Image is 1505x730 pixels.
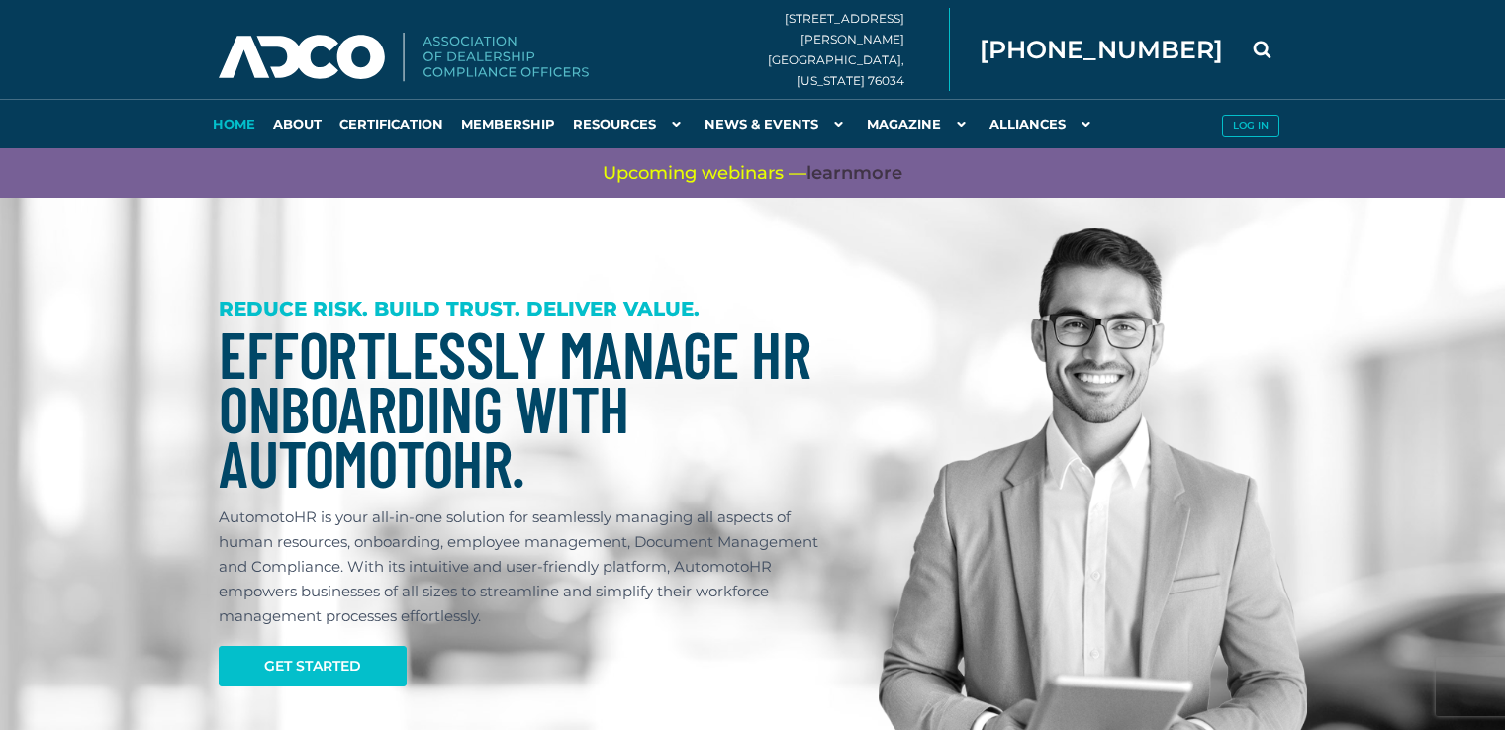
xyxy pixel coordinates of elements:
[219,504,830,628] p: AutomotoHR is your all-in-one solution for seamlessly managing all aspects of human resources, on...
[1222,115,1279,137] button: Log in
[219,326,830,490] h1: Effortlessly Manage HR Onboarding with AutomotoHR.
[204,99,264,148] a: Home
[264,99,330,148] a: About
[980,38,1223,62] span: [PHONE_NUMBER]
[219,33,589,82] img: Association of Dealership Compliance Officers logo
[806,162,853,184] span: learn
[696,99,858,148] a: News & Events
[806,161,902,186] a: learnmore
[219,297,830,321] h3: REDUCE RISK. BUILD TRUST. DELIVER VALUE.
[564,99,696,148] a: Resources
[603,161,902,186] span: Upcoming webinars —
[1213,99,1287,148] a: Log in
[768,8,950,91] div: [STREET_ADDRESS][PERSON_NAME] [GEOGRAPHIC_DATA], [US_STATE] 76034
[858,99,981,148] a: Magazine
[219,646,407,686] a: Get Started
[330,99,452,148] a: Certification
[981,99,1105,148] a: Alliances
[452,99,564,148] a: Membership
